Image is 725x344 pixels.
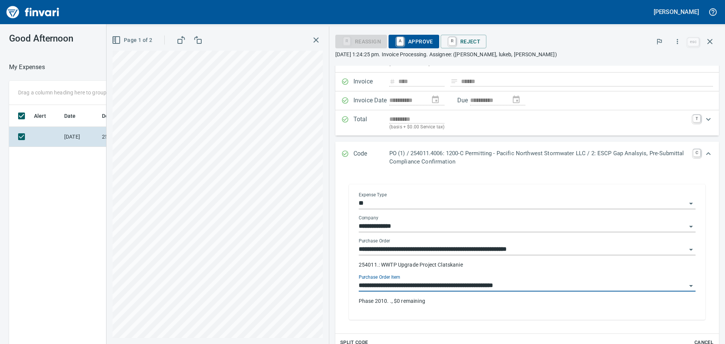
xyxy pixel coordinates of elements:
span: Alert [34,111,46,120]
button: Open [686,221,696,232]
p: PO (1) / 254011.4006: 1200-C Permitting - Pacific Northwest Stormwater LLC / 2: ESCP Gap Analsyis... [389,149,689,166]
a: T [693,115,700,122]
button: More [669,33,686,50]
button: RReject [441,35,486,48]
button: [PERSON_NAME] [652,6,701,18]
span: Description [102,111,130,120]
nav: breadcrumb [9,63,45,72]
span: Description [102,111,140,120]
p: Phase 2010. ., $0 remaining [359,297,696,305]
button: Page 1 of 2 [110,33,155,47]
span: Page 1 of 2 [113,35,152,45]
label: Purchase Order Item [359,275,400,279]
img: Finvari [5,3,61,21]
p: Total [353,115,389,131]
p: Drag a column heading here to group the table [18,89,129,96]
span: Approve [395,35,433,48]
h3: Good Afternoon [9,33,170,44]
p: Code [353,149,389,166]
p: My Expenses [9,63,45,72]
a: A [396,37,404,45]
td: 254011 [99,127,167,147]
h5: [PERSON_NAME] [654,8,699,16]
p: (basis + $0.00 Service tax) [389,123,688,131]
button: Flag [651,33,668,50]
a: R [449,37,456,45]
label: Purchase Order [359,239,390,243]
button: Open [686,244,696,255]
span: Close invoice [686,32,719,51]
button: Open [686,281,696,291]
label: Company [359,216,378,220]
span: Date [64,111,86,120]
td: [DATE] [61,127,99,147]
button: Open [686,198,696,209]
div: Expand [335,110,719,136]
p: [DATE] 1:24:25 pm. Invoice Processing. Assignee: ([PERSON_NAME], lukeb, [PERSON_NAME]) [335,51,719,58]
label: Expense Type [359,193,387,197]
span: Alert [34,111,56,120]
a: esc [688,38,699,46]
button: AApprove [389,35,439,48]
div: Reassign [335,38,387,44]
div: Expand [335,142,719,174]
span: Reject [447,35,480,48]
span: Date [64,111,76,120]
a: C [693,149,700,157]
p: 254011.: WWTP Upgrade Project Clatskanie [359,261,696,268]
